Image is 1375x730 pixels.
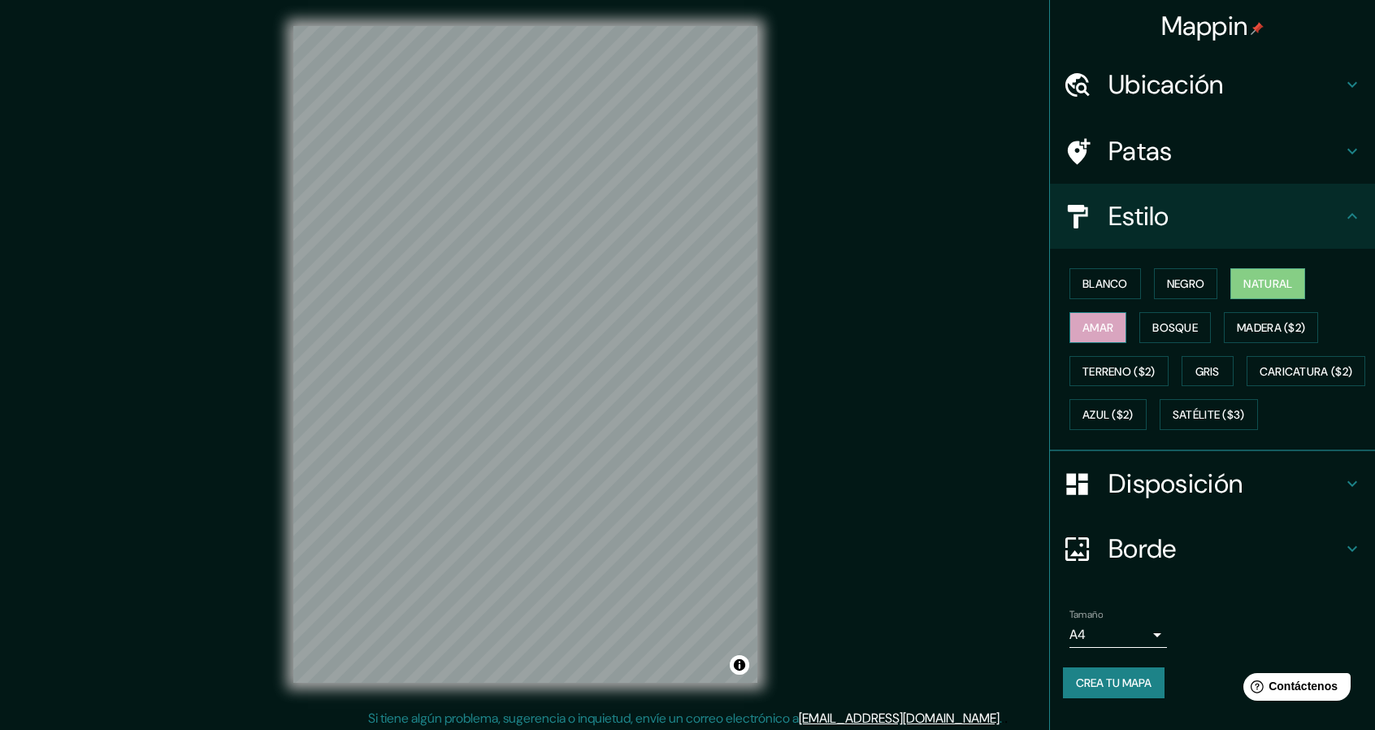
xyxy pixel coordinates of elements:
[1167,276,1205,291] font: Negro
[1247,356,1366,387] button: Caricatura ($2)
[1069,356,1169,387] button: Terreno ($2)
[1182,356,1234,387] button: Gris
[730,655,749,675] button: Activar o desactivar atribución
[1082,364,1156,379] font: Terreno ($2)
[1050,184,1375,249] div: Estilo
[293,26,757,683] canvas: Mapa
[1108,532,1177,566] font: Borde
[1082,408,1134,423] font: Azul ($2)
[1154,268,1218,299] button: Negro
[1069,626,1086,643] font: A4
[368,710,799,727] font: Si tiene algún problema, sugerencia o inquietud, envíe un correo electrónico a
[1161,9,1248,43] font: Mappin
[1230,268,1305,299] button: Natural
[1230,667,1357,712] iframe: Lanzador de widgets de ayuda
[1224,312,1318,343] button: Madera ($2)
[1002,709,1004,727] font: .
[1050,451,1375,516] div: Disposición
[1173,408,1245,423] font: Satélite ($3)
[1108,467,1243,501] font: Disposición
[1139,312,1211,343] button: Bosque
[1069,268,1141,299] button: Blanco
[1000,710,1002,727] font: .
[1160,399,1258,430] button: Satélite ($3)
[1108,134,1173,168] font: Patas
[1069,608,1103,621] font: Tamaño
[1063,667,1165,698] button: Crea tu mapa
[1243,276,1292,291] font: Natural
[1050,52,1375,117] div: Ubicación
[1050,516,1375,581] div: Borde
[799,710,1000,727] a: [EMAIL_ADDRESS][DOMAIN_NAME]
[1195,364,1220,379] font: Gris
[1004,709,1008,727] font: .
[1237,320,1305,335] font: Madera ($2)
[1069,399,1147,430] button: Azul ($2)
[1152,320,1198,335] font: Bosque
[1082,276,1128,291] font: Blanco
[1082,320,1113,335] font: Amar
[1108,67,1224,102] font: Ubicación
[1076,676,1152,690] font: Crea tu mapa
[1260,364,1353,379] font: Caricatura ($2)
[1069,622,1167,648] div: A4
[1050,119,1375,184] div: Patas
[1251,22,1264,35] img: pin-icon.png
[1069,312,1126,343] button: Amar
[1108,199,1169,233] font: Estilo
